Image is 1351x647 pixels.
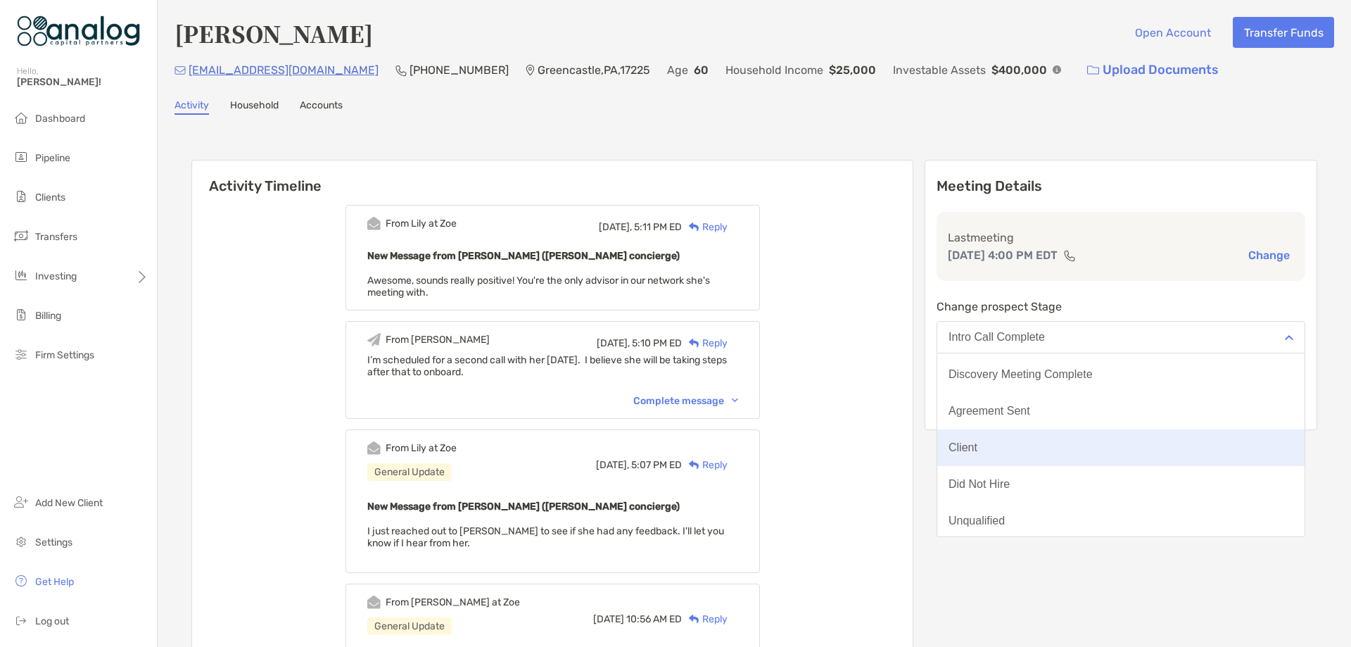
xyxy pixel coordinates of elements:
span: [DATE] [593,613,624,625]
img: pipeline icon [13,149,30,165]
button: Change [1244,248,1294,263]
p: Meeting Details [937,177,1305,195]
span: [PERSON_NAME]! [17,76,148,88]
img: firm-settings icon [13,346,30,363]
p: 60 [694,61,709,79]
p: Greencastle , PA , 17225 [538,61,650,79]
a: Accounts [300,99,343,115]
span: 10:56 AM ED [626,613,682,625]
img: dashboard icon [13,109,30,126]
div: Did Not Hire [949,478,1010,491]
img: Reply icon [689,460,699,470]
button: Transfer Funds [1233,17,1334,48]
span: 5:11 PM ED [634,221,682,233]
div: Reply [682,220,728,234]
img: Event icon [367,217,381,230]
span: [DATE], [596,459,629,471]
div: I’m scheduled for a second call with her [DATE]. I believe she will be taking steps after that to... [367,354,738,378]
img: Reply icon [689,222,699,232]
p: [EMAIL_ADDRESS][DOMAIN_NAME] [189,61,379,79]
b: New Message from [PERSON_NAME] ([PERSON_NAME] concierge) [367,250,680,262]
img: Reply icon [689,339,699,348]
div: General Update [367,463,452,481]
a: Household [230,99,279,115]
div: Agreement Sent [949,405,1030,417]
img: Phone Icon [395,65,407,76]
span: Firm Settings [35,349,94,361]
span: Settings [35,536,72,548]
button: Client [937,429,1305,466]
h6: Activity Timeline [192,161,913,194]
span: Add New Client [35,497,103,509]
img: billing icon [13,306,30,323]
img: Event icon [367,441,381,455]
img: add_new_client icon [13,494,30,510]
img: Zoe Logo [17,6,140,56]
span: [DATE], [597,337,630,349]
button: Agreement Sent [937,393,1305,429]
span: I just reached out to [PERSON_NAME] to see if she had any feedback. I'll let you know if I hear f... [367,525,724,549]
p: Age [667,61,688,79]
img: Reply icon [689,615,699,624]
button: Did Not Hire [937,466,1305,503]
span: Dashboard [35,113,85,125]
img: logout icon [13,612,30,629]
span: Billing [35,310,61,322]
img: Location Icon [526,65,535,76]
div: General Update [367,617,452,635]
img: button icon [1087,65,1099,75]
button: Discovery Meeting Complete [937,356,1305,393]
p: Last meeting [948,229,1294,246]
span: Pipeline [35,152,70,164]
span: Investing [35,270,77,282]
div: From Lily at Zoe [386,218,457,230]
div: From [PERSON_NAME] at Zoe [386,596,520,608]
p: Investable Assets [893,61,986,79]
span: Clients [35,191,65,203]
span: [DATE], [599,221,632,233]
div: Reply [682,458,728,472]
b: New Message from [PERSON_NAME] ([PERSON_NAME] concierge) [367,501,680,513]
div: Complete message [633,395,738,407]
div: Intro Call Complete [949,331,1045,344]
p: [DATE] 4:00 PM EDT [948,246,1058,264]
span: Get Help [35,576,74,588]
a: Activity [175,99,209,115]
img: Event icon [367,596,381,609]
p: $25,000 [829,61,876,79]
button: Open Account [1124,17,1222,48]
span: Transfers [35,231,77,243]
div: Unqualified [949,515,1005,527]
img: Open dropdown arrow [1285,335,1293,340]
p: Household Income [725,61,823,79]
img: Info Icon [1053,65,1061,74]
img: transfers icon [13,227,30,244]
span: 5:07 PM ED [631,459,682,471]
img: Chevron icon [732,398,738,403]
img: clients icon [13,188,30,205]
img: Event icon [367,333,381,346]
span: Awesome, sounds really positive! You're the only advisor in our network she's meeting with. [367,275,710,299]
span: Log out [35,615,69,627]
div: From Lily at Zoe [386,442,457,454]
div: Discovery Meeting Complete [949,368,1093,381]
p: [PHONE_NUMBER] [410,61,509,79]
div: Client [949,441,977,454]
span: 5:10 PM ED [632,337,682,349]
div: Reply [682,336,728,351]
img: communication type [1063,250,1076,261]
img: get-help icon [13,572,30,589]
a: Upload Documents [1078,55,1228,85]
h4: [PERSON_NAME] [175,17,373,49]
img: investing icon [13,267,30,284]
button: Unqualified [937,503,1305,539]
p: $400,000 [991,61,1047,79]
div: Reply [682,612,728,627]
button: Intro Call Complete [937,321,1305,353]
img: Email Icon [175,66,186,75]
div: From [PERSON_NAME] [386,334,490,346]
p: Change prospect Stage [937,298,1305,315]
img: settings icon [13,533,30,550]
